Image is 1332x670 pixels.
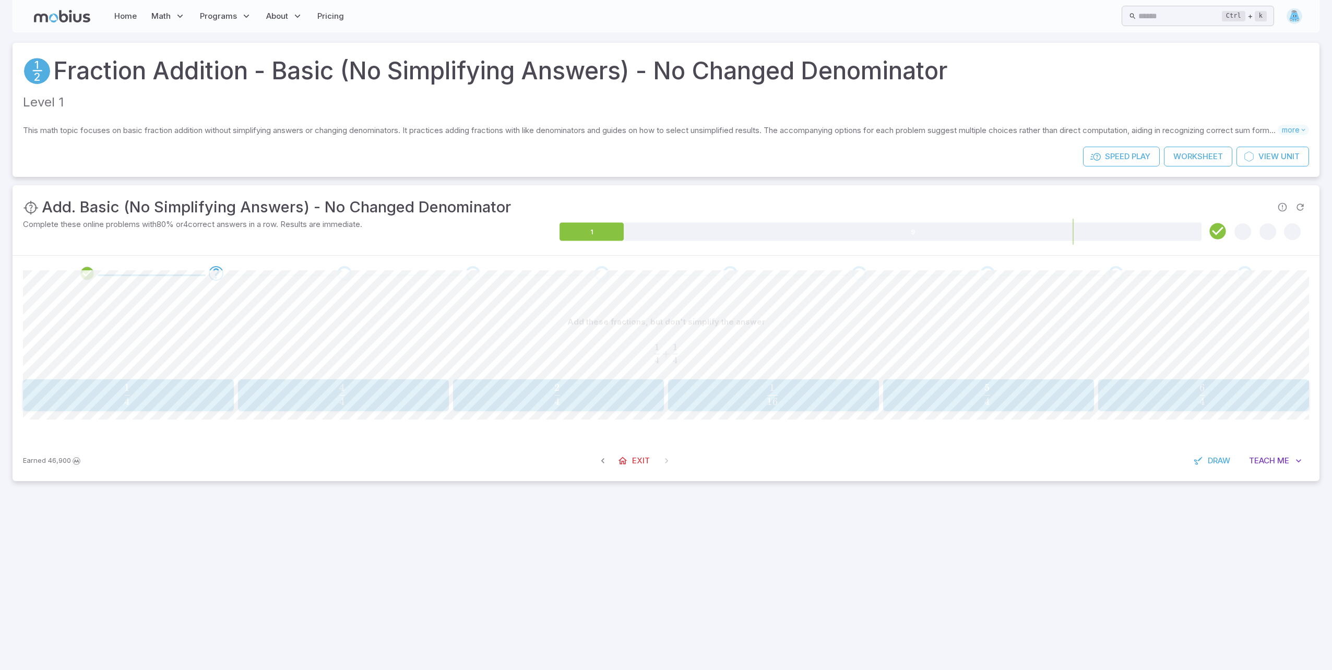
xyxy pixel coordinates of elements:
a: Worksheet [1164,147,1232,166]
span: About [266,10,288,22]
span: 4 [340,381,346,394]
span: + [662,348,670,359]
span: Me [1277,455,1289,466]
p: Add these fractions, but don't simplify the answer [567,316,765,328]
span: 4 [985,396,991,409]
a: Pricing [314,4,347,28]
span: Refresh Question [1291,198,1309,216]
div: Review your answer [80,266,94,281]
div: Go to the next question [209,266,223,281]
span: 2 [555,381,561,394]
span: Programs [200,10,237,22]
span: 46,900 [48,456,71,466]
span: Teach [1249,455,1275,466]
h3: Add. Basic (No Simplifying Answers) - No Changed Denominator [42,196,511,219]
a: ViewUnit [1236,147,1309,166]
span: ​ [990,384,991,398]
span: Unit [1281,151,1300,162]
span: ​ [560,384,561,398]
p: This math topic focuses on basic fraction addition without simplifying answers or changing denomi... [23,125,1278,136]
a: Fraction Addition - Basic (No Simplifying Answers) - No Changed Denominator [53,53,947,89]
span: ​ [659,344,660,356]
p: Earn Mobius dollars to buy game boosters [23,456,82,466]
span: 4 [1200,396,1206,409]
a: Fractions/Decimals [23,57,51,85]
kbd: k [1255,11,1267,21]
span: 1 [673,342,677,353]
span: Math [151,10,171,22]
span: 4 [655,355,659,366]
span: Play [1132,151,1150,162]
span: ​ [677,344,679,356]
p: Level 1 [23,93,1309,112]
div: Go to the next question [852,266,866,281]
button: TeachMe [1242,451,1309,471]
a: SpeedPlay [1083,147,1160,166]
div: Go to the next question [594,266,609,281]
span: On Latest Question [657,451,676,470]
div: Go to the next question [723,266,738,281]
div: Go to the next question [1238,266,1252,281]
span: ​ [345,384,346,398]
span: 5 [985,381,991,394]
div: + [1222,10,1267,22]
span: View [1258,151,1279,162]
span: 1 [655,342,659,353]
a: Home [111,4,140,28]
span: 1 [770,381,776,394]
span: 6 [1200,381,1206,394]
span: Speed [1105,151,1129,162]
span: Earned [23,456,46,466]
span: ​ [1205,384,1206,398]
p: Complete these online problems with 80 % or 4 correct answers in a row. Results are immediate. [23,219,557,230]
div: Go to the next question [466,266,480,281]
div: Go to the next question [1109,266,1123,281]
div: Go to the next question [980,266,995,281]
kbd: Ctrl [1222,11,1245,21]
span: 4 [673,355,677,366]
a: Exit [612,451,657,471]
span: 4 [125,396,130,409]
span: 16 [767,396,778,409]
span: Report an issue with the question [1274,198,1291,216]
img: trapezoid.svg [1287,8,1302,24]
span: 4 [555,396,561,409]
span: Exit [632,455,650,466]
div: Go to the next question [337,266,352,281]
span: ​ [778,384,779,398]
span: 1 [125,381,130,394]
span: 4 [340,396,346,409]
button: Draw [1188,451,1238,471]
span: ​ [130,384,131,398]
span: Previous Question [593,451,612,470]
span: Draw [1208,455,1230,466]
